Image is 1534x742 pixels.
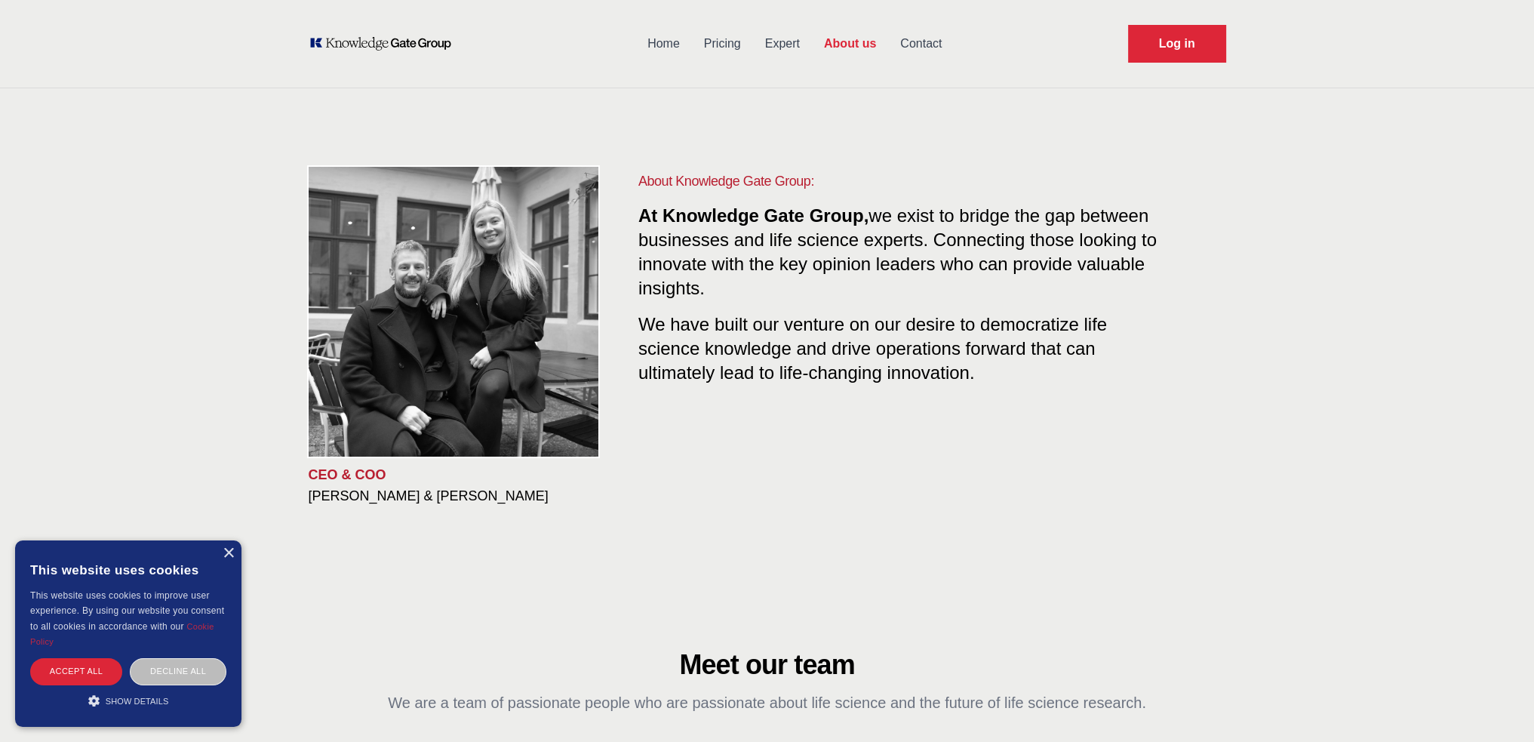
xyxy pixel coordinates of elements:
p: CEO & COO [309,466,614,484]
div: Accept all [30,658,122,685]
h1: About Knowledge Gate Group: [638,171,1166,192]
p: We are a team of passionate people who are passionate about life science and the future of life s... [381,692,1154,713]
div: Виджет чата [1459,670,1534,742]
div: Decline all [130,658,226,685]
span: At Knowledge Gate Group, [638,205,868,226]
a: Expert [753,24,812,63]
div: This website uses cookies [30,552,226,588]
h2: Meet our team [381,650,1154,680]
a: Request Demo [1128,25,1226,63]
a: Pricing [692,24,753,63]
h3: [PERSON_NAME] & [PERSON_NAME] [309,487,614,505]
span: Show details [106,697,169,706]
a: Cookie Policy [30,622,214,646]
a: KOL Knowledge Platform: Talk to Key External Experts (KEE) [309,36,462,51]
span: This website uses cookies to improve user experience. By using our website you consent to all coo... [30,590,224,632]
div: Close [223,548,234,559]
span: We have built our venture on our desire to democratize life science knowledge and drive operation... [638,308,1107,383]
div: Show details [30,693,226,708]
img: KOL management, KEE, Therapy area experts [309,167,598,457]
span: we exist to bridge the gap between businesses and life science experts. Connecting those looking ... [638,205,1157,298]
a: Home [635,24,692,63]
a: About us [812,24,888,63]
iframe: Chat Widget [1459,670,1534,742]
a: Contact [888,24,954,63]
